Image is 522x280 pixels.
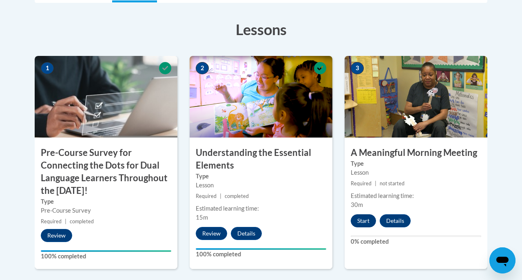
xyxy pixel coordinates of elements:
span: Required [351,180,372,187]
div: Estimated learning time: [196,204,326,213]
div: Your progress [41,250,171,252]
span: completed [70,218,94,224]
label: Type [351,159,481,168]
button: Start [351,214,376,227]
h3: A Meaningful Morning Meeting [345,147,487,159]
span: Required [196,193,217,199]
img: Course Image [345,56,487,138]
div: Lesson [351,168,481,177]
span: 2 [196,62,209,74]
div: Lesson [196,181,326,190]
label: Type [41,197,171,206]
span: | [65,218,66,224]
button: Review [41,229,72,242]
button: Details [231,227,262,240]
span: Required [41,218,62,224]
label: 100% completed [196,250,326,259]
span: | [375,180,376,187]
h3: Understanding the Essential Elements [190,147,332,172]
button: Details [380,214,411,227]
span: completed [225,193,249,199]
div: Your progress [196,248,326,250]
label: 100% completed [41,252,171,261]
span: 3 [351,62,364,74]
div: Pre-Course Survey [41,206,171,215]
button: Review [196,227,227,240]
div: Estimated learning time: [351,191,481,200]
img: Course Image [35,56,177,138]
span: 30m [351,201,363,208]
iframe: Button to launch messaging window [489,247,515,273]
span: | [220,193,221,199]
span: 15m [196,214,208,221]
span: not started [380,180,405,187]
img: Course Image [190,56,332,138]
span: 1 [41,62,54,74]
label: Type [196,172,326,181]
h3: Pre-Course Survey for Connecting the Dots for Dual Language Learners Throughout the [DATE]! [35,147,177,197]
label: 0% completed [351,237,481,246]
h3: Lessons [35,19,487,40]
